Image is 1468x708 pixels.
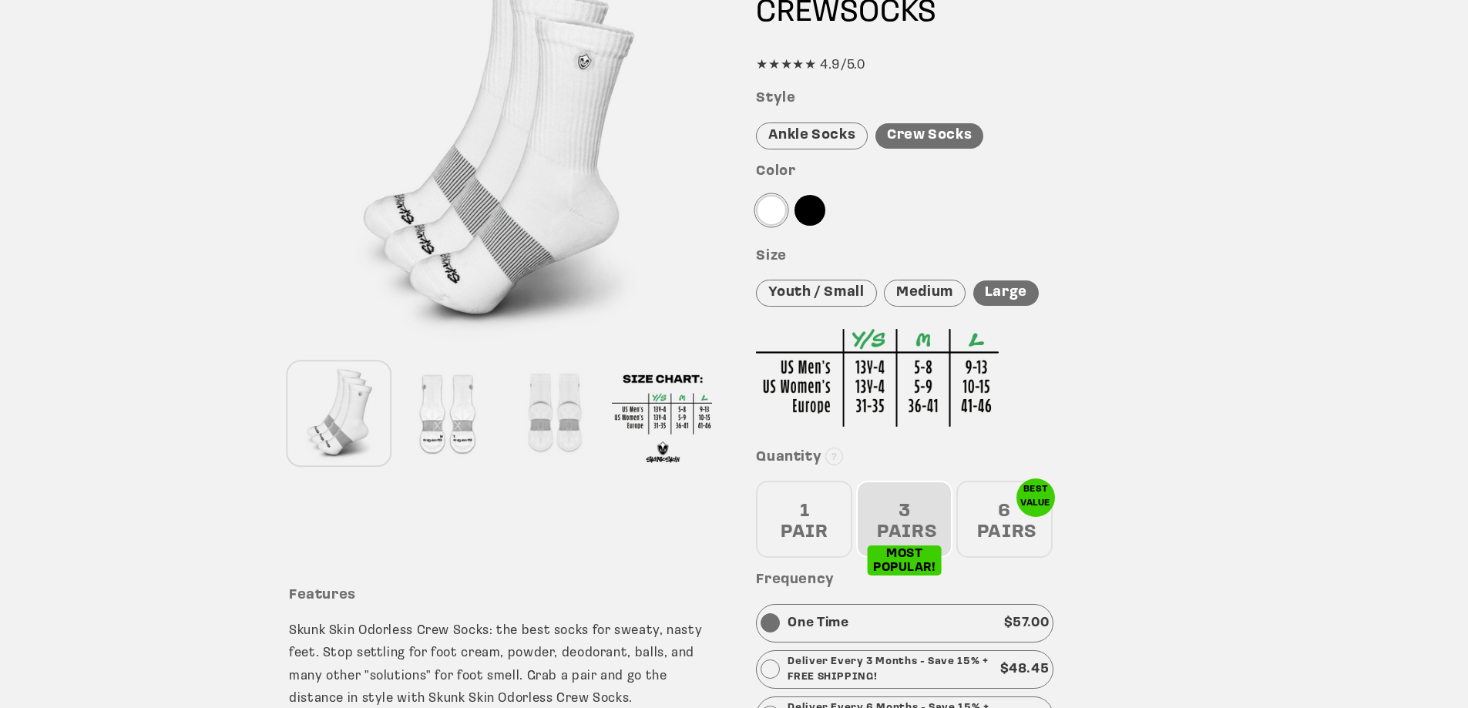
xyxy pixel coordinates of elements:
[973,280,1039,306] div: Large
[856,481,952,558] div: 3 PAIRS
[956,481,1053,558] div: 6 PAIRS
[756,280,876,307] div: Youth / Small
[756,248,1179,266] h3: Size
[788,654,992,685] p: Deliver Every 3 Months - Save 15% + FREE SHIPPING!
[884,280,966,307] div: Medium
[756,449,1179,467] h3: Quantity
[1013,616,1049,629] span: 57.00
[289,587,712,605] h3: Features
[788,612,848,635] p: One Time
[1009,663,1049,676] span: 48.45
[875,123,983,149] div: Crew Socks
[756,481,852,558] div: 1 PAIR
[1000,658,1050,681] p: $
[1004,612,1050,635] p: $
[756,122,868,149] div: Ankle Socks
[756,90,1179,108] h3: Style
[756,163,1179,181] h3: Color
[756,572,1179,589] h3: Frequency
[756,54,1179,77] div: ★★★★★ 4.9/5.0
[756,329,999,427] img: Sizing Chart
